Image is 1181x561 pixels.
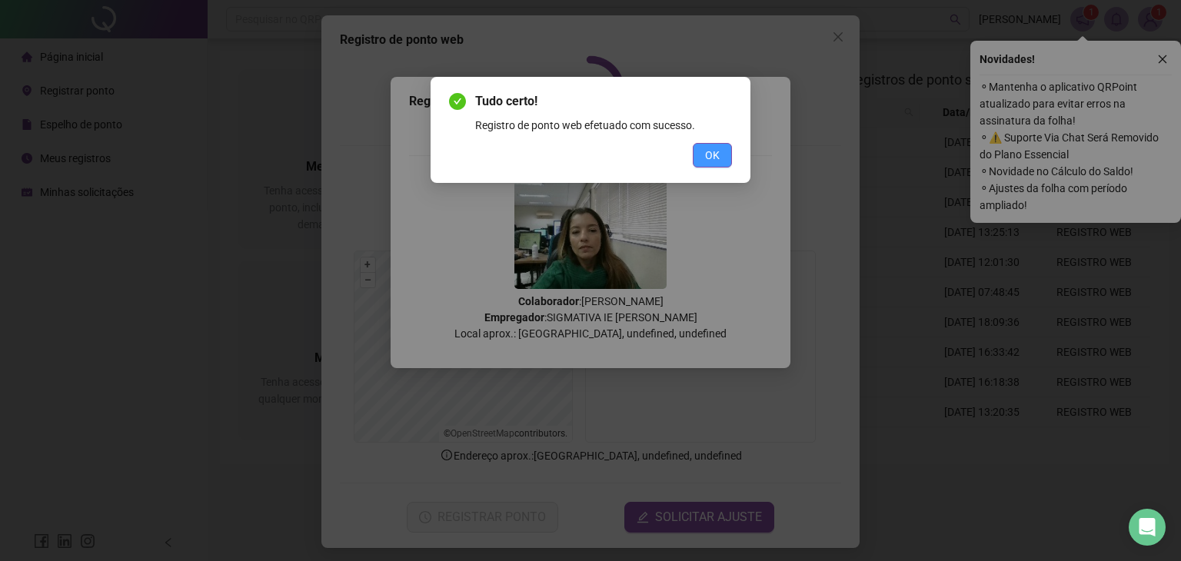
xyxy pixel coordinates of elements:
div: Registro de ponto web efetuado com sucesso. [475,117,732,134]
span: check-circle [449,93,466,110]
span: Tudo certo! [475,92,732,111]
button: OK [693,143,732,168]
span: OK [705,147,720,164]
div: Open Intercom Messenger [1129,509,1166,546]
